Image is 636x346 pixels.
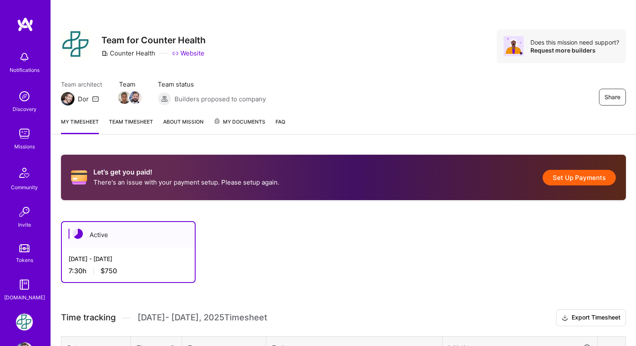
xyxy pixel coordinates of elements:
[604,93,620,101] span: Share
[543,170,616,185] button: Set Up Payments
[93,168,279,176] h2: Let's get you paid!
[71,169,87,185] i: icon CreditCard
[101,50,108,57] i: icon CompanyGray
[172,49,204,58] a: Website
[214,117,265,127] span: My Documents
[130,90,141,105] a: Team Member Avatar
[16,88,33,105] img: discovery
[118,91,131,104] img: Team Member Avatar
[61,80,102,89] span: Team architect
[562,314,568,322] i: icon Download
[78,95,89,103] div: Dor
[69,254,188,263] div: [DATE] - [DATE]
[101,35,206,45] h3: Team for Counter Health
[556,309,626,326] button: Export Timesheet
[503,36,524,56] img: Avatar
[109,117,153,134] a: Team timesheet
[101,267,117,275] span: $750
[158,80,266,89] span: Team status
[14,314,35,330] a: Counter Health: Team for Counter Health
[16,314,33,330] img: Counter Health: Team for Counter Health
[599,89,626,106] button: Share
[18,220,31,229] div: Invite
[101,49,155,58] div: Counter Health
[119,80,141,89] span: Team
[276,117,285,134] a: FAQ
[158,92,171,106] img: Builders proposed to company
[61,92,74,106] img: Team Architect
[129,91,142,104] img: Team Member Avatar
[61,117,99,134] a: My timesheet
[530,46,619,54] div: Request more builders
[16,276,33,293] img: guide book
[16,125,33,142] img: teamwork
[73,229,83,239] img: Active
[14,163,34,183] img: Community
[13,105,37,114] div: Discovery
[214,117,265,134] a: My Documents
[163,117,204,134] a: About Mission
[530,38,619,46] div: Does this mission need support?
[10,66,40,74] div: Notifications
[4,293,45,302] div: [DOMAIN_NAME]
[14,142,35,151] div: Missions
[16,256,33,264] div: Tokens
[16,49,33,66] img: bell
[17,17,34,32] img: logo
[92,95,99,102] i: icon Mail
[16,203,33,220] img: Invite
[119,90,130,105] a: Team Member Avatar
[175,95,266,103] span: Builders proposed to company
[61,29,91,60] img: Company Logo
[19,244,29,252] img: tokens
[62,222,195,248] div: Active
[93,178,279,187] p: There's an issue with your payment setup. Please setup again.
[61,312,116,323] span: Time tracking
[138,312,267,323] span: [DATE] - [DATE] , 2025 Timesheet
[11,183,38,192] div: Community
[69,267,188,275] div: 7:30 h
